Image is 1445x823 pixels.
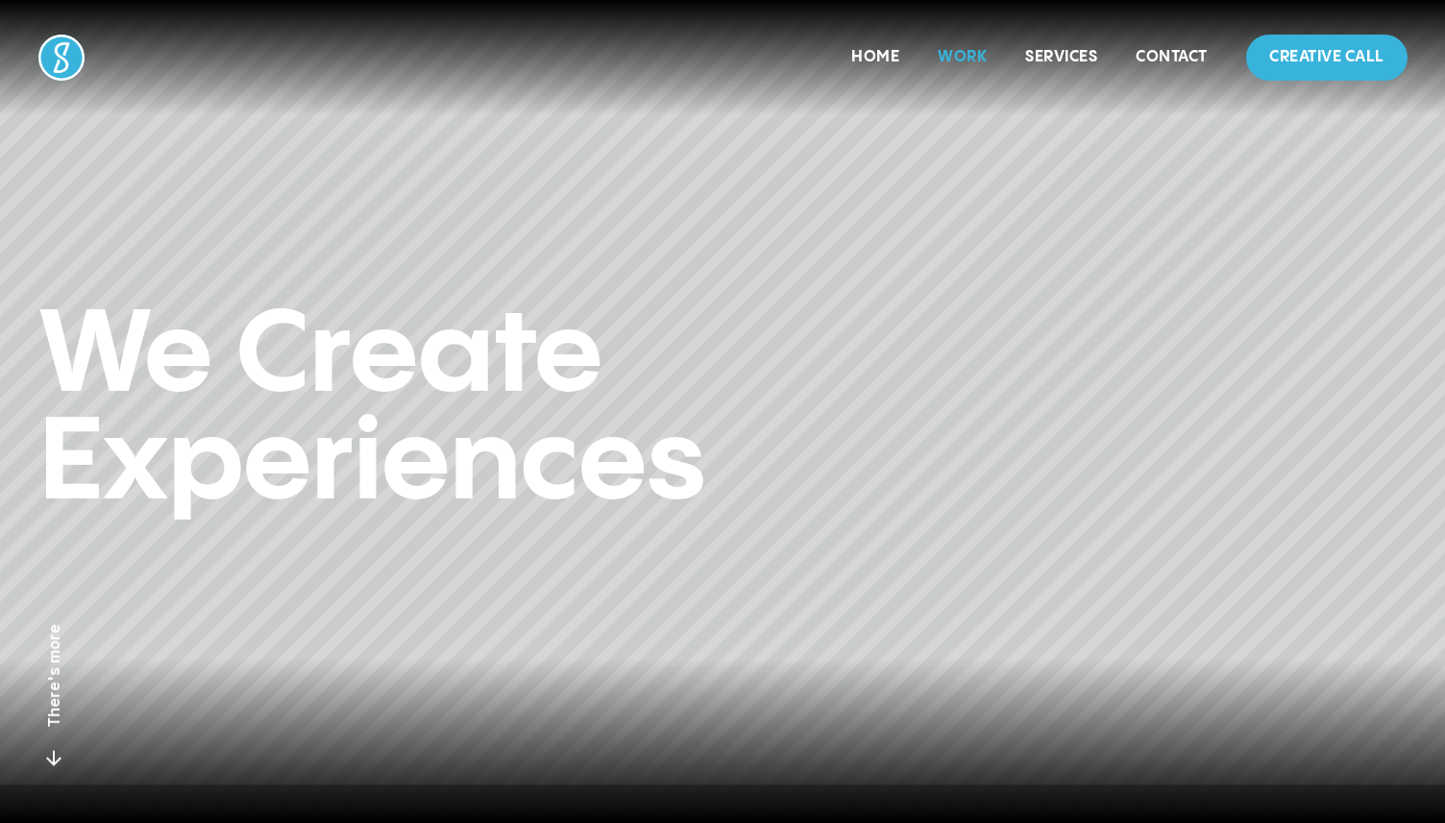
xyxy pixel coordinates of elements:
[1136,49,1208,65] a: Contact
[38,35,85,81] img: Socialure Logo
[42,624,65,728] p: There's more
[1025,49,1097,65] a: Services
[851,49,899,65] a: Home
[938,49,987,65] a: Work
[38,304,1407,412] h1: We Create
[4,586,104,809] a: There's more
[1269,46,1384,69] p: Creative Call
[38,412,1407,520] h1: Experiences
